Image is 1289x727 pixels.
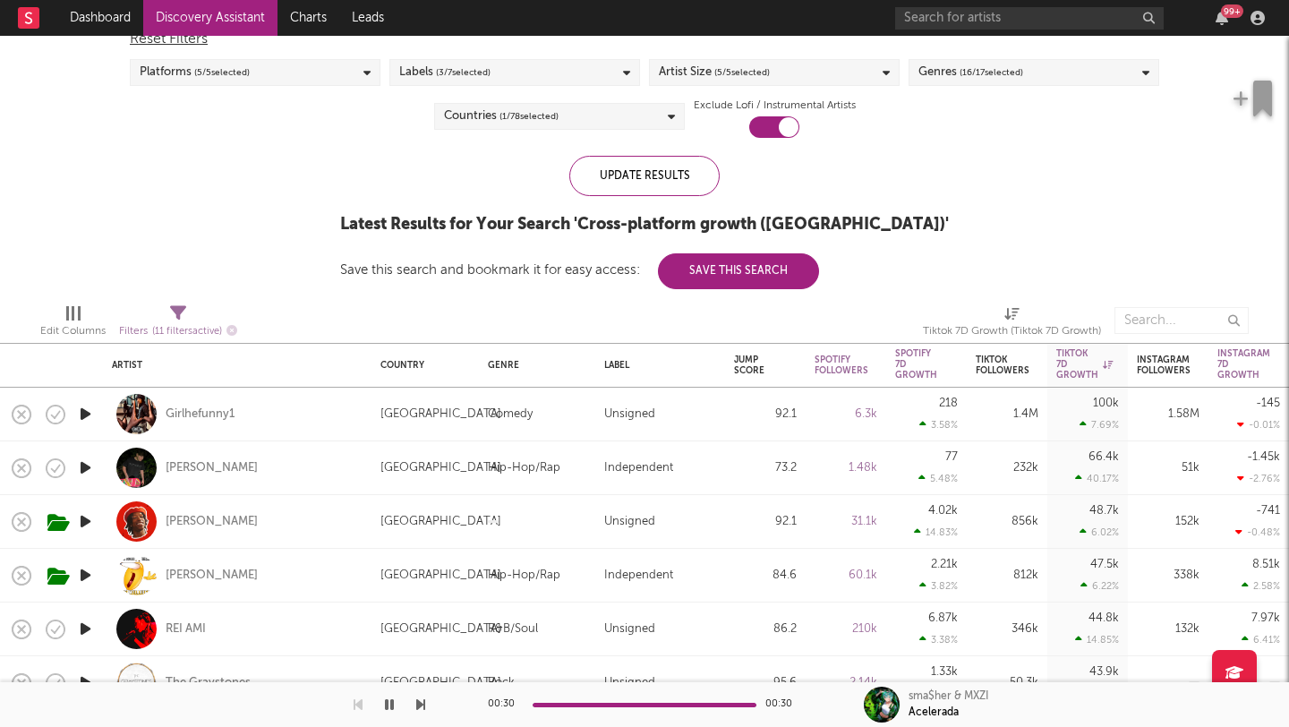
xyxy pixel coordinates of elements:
div: [GEOGRAPHIC_DATA] [380,619,501,640]
div: Artist [112,360,354,371]
div: [GEOGRAPHIC_DATA] [380,565,501,586]
div: Country [380,360,461,371]
div: -145 [1256,398,1280,409]
div: 84.6 [734,565,797,586]
div: 210k [815,619,877,640]
div: -1.45k [1247,451,1280,463]
div: 47.5k [1090,559,1119,570]
div: Edit Columns [40,298,106,350]
div: Jump Score [734,355,770,376]
div: -0.48 % [1235,526,1280,538]
div: 48.7k [1089,505,1119,517]
div: 73.2 [734,458,797,479]
div: [GEOGRAPHIC_DATA] [380,458,501,479]
div: Unsigned [604,511,655,533]
div: Unsigned [604,404,655,425]
a: [PERSON_NAME] [166,460,258,476]
div: 77 [945,451,958,463]
label: Exclude Lofi / Instrumental Artists [694,95,856,116]
div: Tiktok 7D Growth (Tiktok 7D Growth) [923,298,1101,350]
div: Instagram 7D Growth [1217,348,1270,381]
div: [GEOGRAPHIC_DATA] [380,511,501,533]
div: Genres [918,62,1023,83]
div: Instagram Followers [1137,355,1191,376]
div: [GEOGRAPHIC_DATA] [380,672,501,694]
div: 44.8k [1088,612,1119,624]
div: 1.58M [1137,404,1199,425]
input: Search... [1114,307,1249,334]
div: Spotify 7D Growth [895,348,937,381]
span: ( 16 / 17 selected) [960,62,1023,83]
button: 99+ [1216,11,1228,25]
div: 6.41 % [1242,634,1280,646]
div: 812k [976,565,1038,586]
div: Spotify Followers [815,355,868,376]
div: Tiktok 7D Growth [1056,348,1113,381]
div: 3.82 % [919,580,958,592]
div: 7.97k [1251,612,1280,624]
div: Artist Size [659,62,770,83]
div: Independent [604,565,673,586]
div: 40.17 % [1075,473,1119,484]
a: The Graystones [166,675,251,691]
div: 66.4k [1088,451,1119,463]
div: [GEOGRAPHIC_DATA] [380,404,501,425]
div: Rock [488,672,515,694]
div: 51k [1137,458,1199,479]
div: Latest Results for Your Search ' Cross-platform growth ([GEOGRAPHIC_DATA]) ' [340,214,949,235]
span: ( 11 filters active) [152,327,222,337]
div: 3.38 % [919,634,958,646]
div: 92.1 [734,404,797,425]
div: 152k [1137,511,1199,533]
div: 3.58 % [919,419,958,431]
div: Unsigned [604,619,655,640]
div: 132k [1137,619,1199,640]
div: 1.33k [931,666,958,678]
div: 5.48 % [918,473,958,484]
div: 218 [939,398,958,409]
div: Acelerada [909,705,959,721]
div: 2.58 % [1242,580,1280,592]
div: 99 + [1221,4,1243,18]
div: Filters [119,321,237,343]
span: ( 5 / 5 selected) [714,62,770,83]
div: R&B/Soul [488,619,538,640]
a: REI AMI [166,621,206,637]
div: 60.1k [815,565,877,586]
div: 1.4M [976,404,1038,425]
div: -741 [1256,505,1280,517]
div: Hip-Hop/Rap [488,458,560,479]
div: Labels [399,62,491,83]
div: 14.83 % [914,526,958,538]
div: Tiktok 7D Growth (Tiktok 7D Growth) [923,321,1101,342]
div: 00:30 [765,694,801,715]
div: Update Results [569,156,720,196]
div: Comedy [488,404,533,425]
div: 2.14k [815,672,877,694]
div: 100k [1093,398,1119,409]
div: sma$her & MXZI [909,689,988,705]
div: 92.1 [734,511,797,533]
div: Filters(11 filters active) [119,298,237,350]
div: 338k [1137,565,1199,586]
div: Girlhefunny1 [166,406,235,423]
div: 232k [976,458,1038,479]
div: 6.02 % [1080,526,1119,538]
span: ( 1 / 78 selected) [499,106,559,127]
div: 31.1k [815,511,877,533]
div: 8.51k [1252,559,1280,570]
div: Tiktok Followers [976,355,1029,376]
input: Search for artists [895,7,1164,30]
a: [PERSON_NAME] [166,568,258,584]
div: 7.69 % [1080,419,1119,431]
div: 6.3k [815,404,877,425]
div: 43.9k [1089,666,1119,678]
div: 4.02k [928,505,958,517]
div: Save this search and bookmark it for easy access: [340,263,819,277]
div: 1.48k [815,458,877,479]
div: 50.3k [976,672,1038,694]
div: Platforms [140,62,250,83]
